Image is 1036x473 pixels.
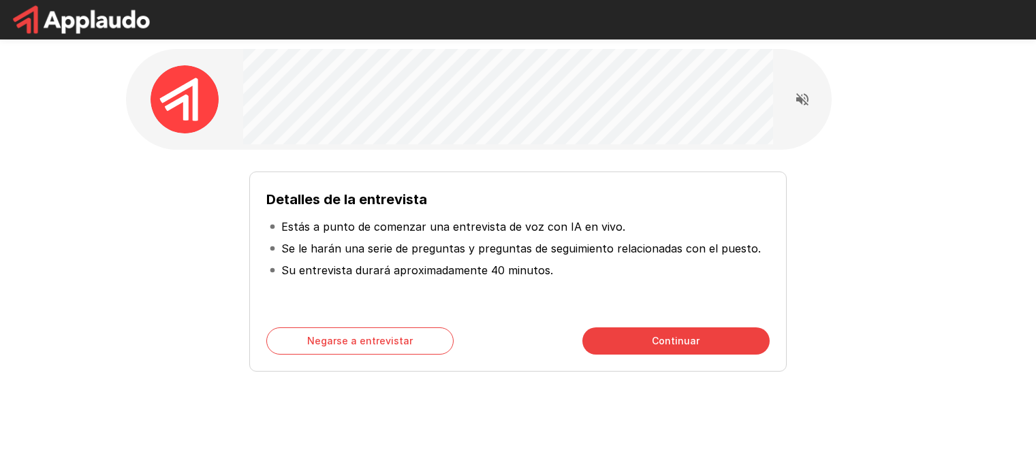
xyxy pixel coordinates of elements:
[652,335,700,346] font: Continuar
[582,327,770,355] button: Continuar
[281,242,761,255] font: Se le harán una serie de preguntas y preguntas de seguimiento relacionadas con el puesto.
[281,263,553,277] font: Su entrevista durará aproximadamente 40 minutos.
[151,65,219,133] img: applaudo_avatar.png
[307,335,413,346] font: Negarse a entrevistar
[789,86,816,113] button: Leer las preguntas en voz alta
[266,327,454,355] button: Negarse a entrevistar
[281,220,625,233] font: Estás a punto de comenzar una entrevista de voz con IA en vivo.
[266,191,427,208] font: Detalles de la entrevista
